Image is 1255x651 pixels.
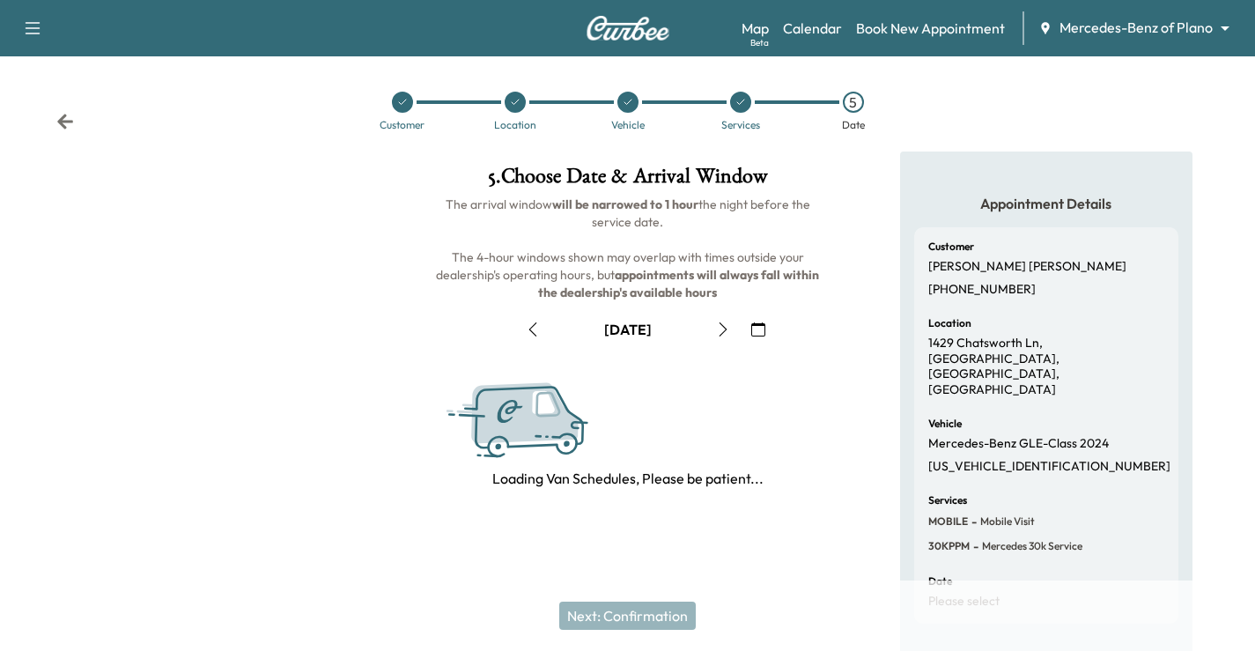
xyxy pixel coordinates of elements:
div: Location [494,120,536,130]
div: 5 [843,92,864,113]
span: Mobile Visit [977,514,1035,529]
h5: Appointment Details [914,194,1178,213]
span: - [968,513,977,530]
a: Calendar [783,18,842,39]
h6: Date [928,576,952,587]
p: Mercedes-Benz GLE-Class 2024 [928,436,1109,452]
p: [US_VEHICLE_IDENTIFICATION_NUMBER] [928,459,1170,475]
b: will be narrowed to 1 hour [552,196,698,212]
h6: Services [928,495,967,506]
div: [DATE] [604,320,652,339]
p: [PERSON_NAME] [PERSON_NAME] [928,259,1126,275]
h6: Location [928,318,971,329]
div: Customer [380,120,424,130]
span: The arrival window the night before the service date. The 4-hour windows shown may overlap with t... [436,196,822,300]
a: MapBeta [742,18,769,39]
b: appointments will always fall within the dealership's available hours [538,267,822,300]
h6: Vehicle [928,418,962,429]
div: Services [721,120,760,130]
div: Beta [750,36,769,49]
p: 1429 Chatsworth Ln, [GEOGRAPHIC_DATA], [GEOGRAPHIC_DATA], [GEOGRAPHIC_DATA] [928,336,1164,397]
div: Date [842,120,865,130]
a: Book New Appointment [856,18,1005,39]
span: Mercedes 30k Service [978,539,1082,553]
span: Mercedes-Benz of Plano [1059,18,1213,38]
span: 30KPPM [928,539,970,553]
img: Curbee Service.svg [440,372,639,475]
span: MOBILE [928,514,968,529]
div: Vehicle [611,120,645,130]
h6: Customer [928,241,974,252]
p: Loading Van Schedules, Please be patient... [492,468,764,489]
h1: 5 . Choose Date & Arrival Window [432,166,823,196]
div: Back [56,113,74,130]
p: [PHONE_NUMBER] [928,282,1036,298]
img: Curbee Logo [586,16,670,41]
span: - [970,537,978,555]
